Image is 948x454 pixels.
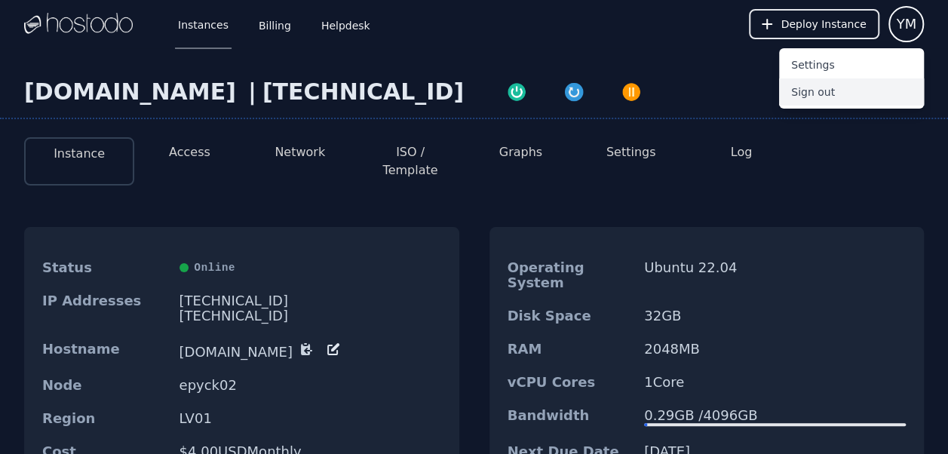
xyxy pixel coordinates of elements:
div: [DOMAIN_NAME] [24,78,242,106]
div: | [242,78,262,106]
button: Access [169,143,210,161]
dt: IP Addresses [42,293,167,324]
dt: Region [42,411,167,426]
button: Settings [606,143,656,161]
div: [TECHNICAL_ID] [179,293,441,308]
img: Logo [24,13,133,35]
dt: vCPU Cores [508,375,633,390]
img: Restart [563,81,584,103]
dd: 2048 MB [644,342,906,357]
button: Graphs [499,143,542,161]
button: User menu [888,6,924,42]
dd: epyck02 [179,378,441,393]
dt: Hostname [42,342,167,360]
img: Power On [506,81,527,103]
button: Restart [545,78,603,103]
span: YM [896,14,916,35]
dd: 32 GB [644,308,906,324]
dd: 1 Core [644,375,906,390]
dt: Disk Space [508,308,633,324]
button: Power On [488,78,545,103]
dt: Node [42,378,167,393]
button: Instance [54,145,105,163]
dt: Status [42,260,167,275]
button: Sign out [779,78,924,106]
div: [TECHNICAL_ID] [179,308,441,324]
div: 0.29 GB / 4096 GB [644,408,906,423]
dt: Bandwidth [508,408,633,426]
img: Power Off [621,81,642,103]
button: Deploy Instance [749,9,879,39]
button: Log [731,143,753,161]
div: Online [179,260,441,275]
button: Settings [779,51,924,78]
dd: LV01 [179,411,441,426]
dt: RAM [508,342,633,357]
button: Network [275,143,325,161]
span: Deploy Instance [781,17,866,32]
dd: [DOMAIN_NAME] [179,342,441,360]
button: Power Off [603,78,660,103]
dd: Ubuntu 22.04 [644,260,906,290]
div: [TECHNICAL_ID] [262,78,464,106]
button: ISO / Template [367,143,453,179]
dt: Operating System [508,260,633,290]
